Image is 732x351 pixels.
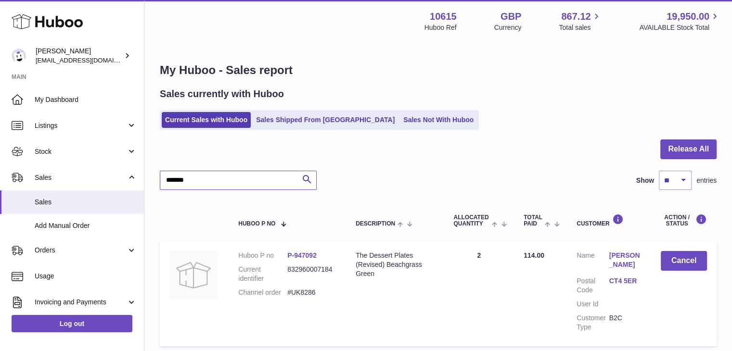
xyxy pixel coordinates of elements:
img: no-photo.jpg [169,251,218,299]
a: CT4 5ER [609,276,642,286]
dd: B2C [609,313,642,332]
span: [EMAIL_ADDRESS][DOMAIN_NAME] [36,56,141,64]
a: Sales Shipped From [GEOGRAPHIC_DATA] [253,112,398,128]
h2: Sales currently with Huboo [160,88,284,100]
div: [PERSON_NAME] [36,47,122,65]
dt: Name [577,251,609,272]
span: 19,950.00 [667,10,709,23]
a: Current Sales with Huboo [162,112,251,128]
dd: 832960007184 [287,265,336,283]
a: 867.12 Total sales [559,10,602,32]
dt: Current identifier [238,265,287,283]
div: Currency [494,23,522,32]
h1: My Huboo - Sales report [160,63,717,78]
span: Orders [35,246,127,255]
span: Usage [35,272,137,281]
div: Action / Status [661,214,707,227]
span: Sales [35,173,127,182]
button: Cancel [661,251,707,271]
span: Stock [35,147,127,156]
span: Sales [35,198,137,207]
button: Release All [660,139,717,159]
span: 114.00 [524,251,544,259]
strong: GBP [501,10,521,23]
strong: 10615 [430,10,457,23]
dd: #UK8286 [287,288,336,297]
dt: Channel order [238,288,287,297]
a: 19,950.00 AVAILABLE Stock Total [639,10,720,32]
img: fulfillment@fable.com [12,49,26,63]
span: Add Manual Order [35,221,137,230]
dt: User Id [577,300,609,309]
span: Total sales [559,23,602,32]
label: Show [636,176,654,185]
span: My Dashboard [35,95,137,104]
td: 2 [444,241,514,346]
div: Huboo Ref [424,23,457,32]
a: [PERSON_NAME] [609,251,642,269]
dt: Customer Type [577,313,609,332]
a: Log out [12,315,132,332]
span: ALLOCATED Quantity [453,214,489,227]
a: P-947092 [287,251,317,259]
dt: Postal Code [577,276,609,295]
span: Listings [35,121,127,130]
div: The Dessert Plates (Revised) Beachgrass Green [356,251,434,278]
span: AVAILABLE Stock Total [639,23,720,32]
span: Description [356,221,395,227]
span: 867.12 [561,10,591,23]
span: Huboo P no [238,221,275,227]
span: Total paid [524,214,542,227]
div: Customer [577,214,642,227]
span: entries [696,176,717,185]
a: Sales Not With Huboo [400,112,477,128]
dt: Huboo P no [238,251,287,260]
span: Invoicing and Payments [35,298,127,307]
